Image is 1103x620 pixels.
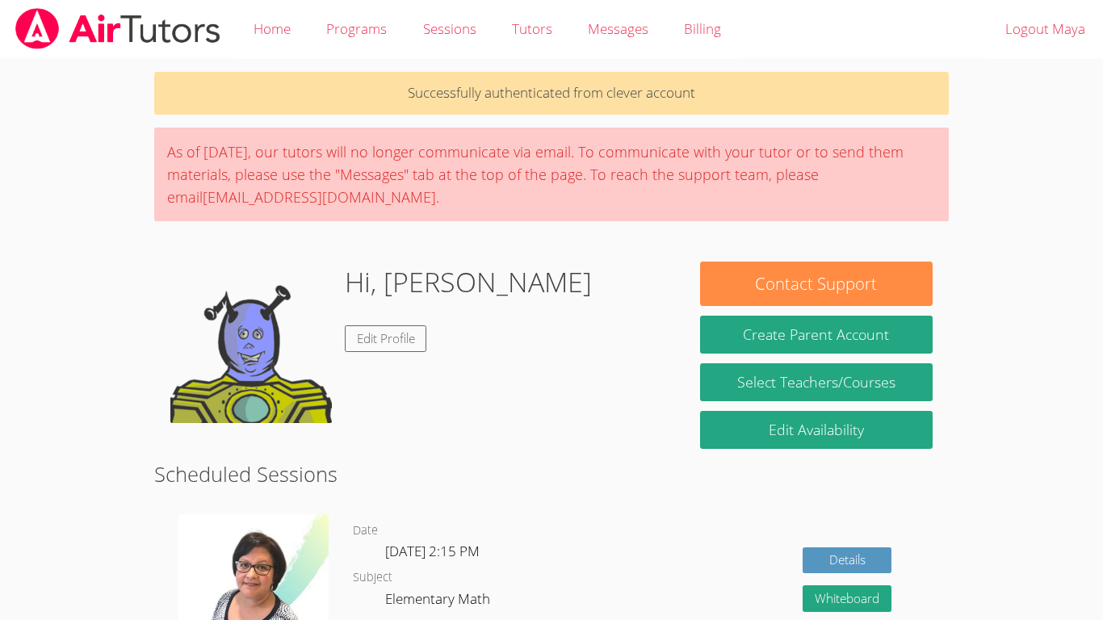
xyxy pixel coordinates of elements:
div: As of [DATE], our tutors will no longer communicate via email. To communicate with your tutor or ... [154,128,949,221]
dt: Date [353,521,378,541]
button: Contact Support [700,262,933,306]
dt: Subject [353,568,392,588]
a: Edit Profile [345,325,427,352]
button: Create Parent Account [700,316,933,354]
a: Select Teachers/Courses [700,363,933,401]
h1: Hi, [PERSON_NAME] [345,262,592,303]
p: Successfully authenticated from clever account [154,72,949,115]
dd: Elementary Math [385,588,493,615]
img: airtutors_banner-c4298cdbf04f3fff15de1276eac7730deb9818008684d7c2e4769d2f7ddbe033.png [14,8,222,49]
span: Messages [588,19,648,38]
img: default.png [170,262,332,423]
button: Whiteboard [803,585,891,612]
a: Edit Availability [700,411,933,449]
span: [DATE] 2:15 PM [385,542,480,560]
h2: Scheduled Sessions [154,459,949,489]
a: Details [803,547,891,574]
